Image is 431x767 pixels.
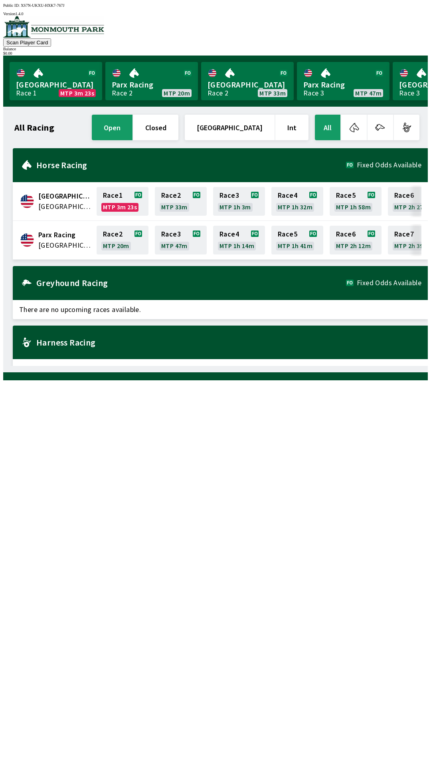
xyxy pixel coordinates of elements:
[155,226,207,254] a: Race3MTP 47m
[3,47,428,51] div: Balance
[13,300,428,319] span: There are no upcoming races available.
[219,231,239,237] span: Race 4
[278,231,297,237] span: Race 5
[394,204,429,210] span: MTP 2h 27m
[208,90,228,96] div: Race 2
[303,90,324,96] div: Race 3
[97,226,148,254] a: Race2MTP 20m
[213,226,265,254] a: Race4MTP 1h 14m
[38,240,92,250] span: United States
[103,231,123,237] span: Race 2
[161,242,188,249] span: MTP 47m
[36,162,346,168] h2: Horse Racing
[185,115,275,140] button: [GEOGRAPHIC_DATA]
[97,187,148,216] a: Race1MTP 3m 23s
[278,192,297,199] span: Race 4
[219,204,251,210] span: MTP 1h 3m
[103,204,137,210] span: MTP 3m 23s
[208,79,287,90] span: [GEOGRAPHIC_DATA]
[161,192,181,199] span: Race 2
[103,192,123,199] span: Race 1
[13,359,428,378] span: There are no upcoming races available.
[355,90,382,96] span: MTP 47m
[330,226,382,254] a: Race6MTP 2h 12m
[394,242,429,249] span: MTP 2h 39m
[275,115,308,140] button: Int
[303,79,383,90] span: Parx Racing
[133,115,178,140] button: closed
[103,242,129,249] span: MTP 20m
[10,62,102,100] a: [GEOGRAPHIC_DATA]Race 1MTP 3m 23s
[219,192,239,199] span: Race 3
[336,231,356,237] span: Race 6
[38,201,92,212] span: United States
[112,90,132,96] div: Race 2
[315,115,340,140] button: All
[3,3,428,8] div: Public ID:
[38,191,92,201] span: Monmouth Park
[105,62,198,100] a: Parx RacingRace 2MTP 20m
[3,12,428,16] div: Version 1.4.0
[278,242,312,249] span: MTP 1h 41m
[14,124,54,131] h1: All Racing
[155,187,207,216] a: Race2MTP 33m
[38,230,92,240] span: Parx Racing
[297,62,389,100] a: Parx RacingRace 3MTP 47m
[336,204,371,210] span: MTP 1h 58m
[336,192,356,199] span: Race 5
[278,204,312,210] span: MTP 1h 32m
[36,339,421,346] h2: Harness Racing
[16,90,37,96] div: Race 1
[330,187,382,216] a: Race5MTP 1h 58m
[399,90,420,96] div: Race 3
[259,90,286,96] span: MTP 33m
[3,16,104,38] img: venue logo
[357,280,421,286] span: Fixed Odds Available
[161,231,181,237] span: Race 3
[271,226,323,254] a: Race5MTP 1h 41m
[60,90,94,96] span: MTP 3m 23s
[213,187,265,216] a: Race3MTP 1h 3m
[201,62,294,100] a: [GEOGRAPHIC_DATA]Race 2MTP 33m
[357,162,421,168] span: Fixed Odds Available
[16,79,96,90] span: [GEOGRAPHIC_DATA]
[36,280,346,286] h2: Greyhound Racing
[394,192,414,199] span: Race 6
[21,3,64,8] span: XS7N-UKXU-HXK7-767J
[112,79,192,90] span: Parx Racing
[3,38,51,47] button: Scan Player Card
[271,187,323,216] a: Race4MTP 1h 32m
[92,115,132,140] button: open
[394,231,414,237] span: Race 7
[336,242,371,249] span: MTP 2h 12m
[3,51,428,56] div: $ 0.00
[164,90,190,96] span: MTP 20m
[161,204,188,210] span: MTP 33m
[219,242,254,249] span: MTP 1h 14m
